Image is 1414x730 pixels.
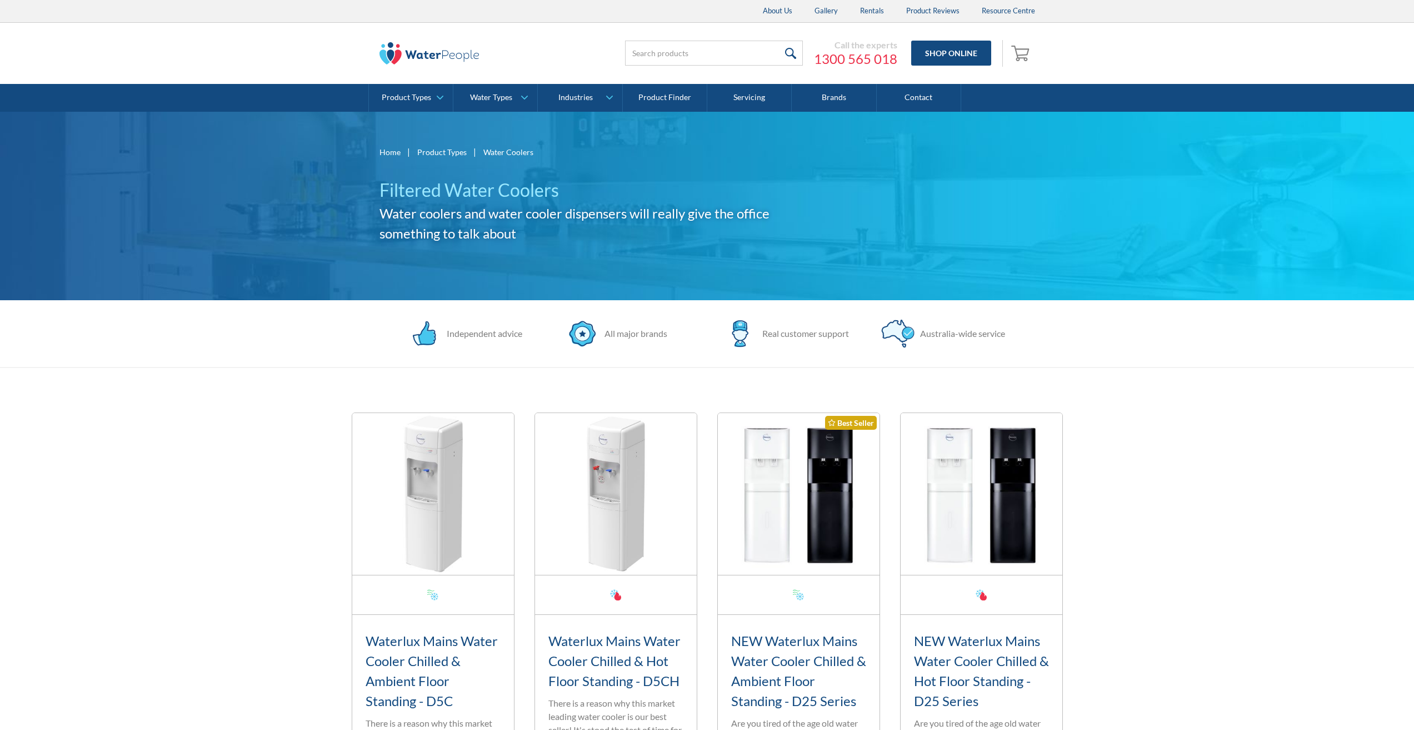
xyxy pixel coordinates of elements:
div: Water Types [470,93,512,102]
h1: Filtered Water Coolers [379,177,806,203]
div: Independent advice [441,327,522,340]
img: shopping cart [1011,44,1032,62]
h3: Waterlux Mains Water Cooler Chilled & Hot Floor Standing - D5CH [548,631,683,691]
a: Brands [792,84,876,112]
h3: NEW Waterlux Mains Water Cooler Chilled & Ambient Floor Standing - D25 Series [731,631,866,711]
div: Australia-wide service [915,327,1005,340]
a: Shop Online [911,41,991,66]
img: Waterlux Mains Water Cooler Chilled & Ambient Floor Standing - D5C [352,413,514,575]
a: Product Finder [623,84,707,112]
a: Industries [538,84,622,112]
div: | [472,145,478,158]
img: NEW Waterlux Mains Water Cooler Chilled & Hot Floor Standing - D25 Series [901,413,1062,575]
h3: NEW Waterlux Mains Water Cooler Chilled & Hot Floor Standing - D25 Series [914,631,1049,711]
div: Best Seller [825,416,877,430]
a: Contact [877,84,961,112]
div: Call the experts [814,39,897,51]
div: All major brands [599,327,667,340]
img: NEW Waterlux Mains Water Cooler Chilled & Ambient Floor Standing - D25 Series [718,413,880,575]
img: Waterlux Mains Water Cooler Chilled & Hot Floor Standing - D5CH [535,413,697,575]
h2: Water coolers and water cooler dispensers will really give the office something to talk about [379,203,806,244]
a: Home [379,146,401,158]
a: Open empty cart [1008,40,1035,67]
div: Industries [558,93,593,102]
a: Product Types [369,84,453,112]
a: Servicing [707,84,792,112]
div: Water Coolers [483,146,533,158]
a: Water Types [453,84,537,112]
a: 1300 565 018 [814,51,897,67]
input: Search products [625,41,803,66]
img: The Water People [379,42,479,64]
a: Product Types [417,146,467,158]
div: Product Types [382,93,431,102]
div: | [406,145,412,158]
div: Real customer support [757,327,849,340]
h3: Waterlux Mains Water Cooler Chilled & Ambient Floor Standing - D5C [366,631,501,711]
